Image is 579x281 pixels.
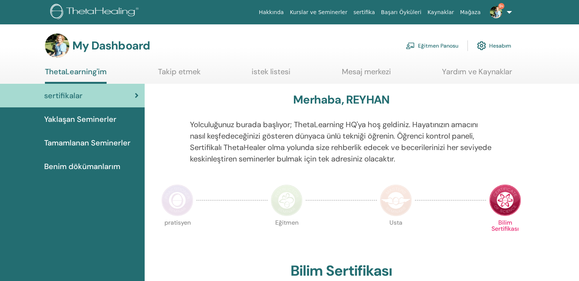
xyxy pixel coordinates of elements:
h3: My Dashboard [72,39,150,53]
a: Hesabım [477,37,511,54]
a: sertifika [350,5,378,19]
img: chalkboard-teacher.svg [406,42,415,49]
img: logo.png [50,4,141,21]
a: Mesaj merkezi [342,67,391,82]
img: Practitioner [161,184,193,216]
p: Usta [380,220,412,252]
span: Tamamlanan Seminerler [44,137,131,148]
span: Benim dökümanlarım [44,161,120,172]
img: default.jpg [45,34,69,58]
a: Kaynaklar [424,5,457,19]
img: default.jpg [490,6,502,18]
a: Kurslar ve Seminerler [287,5,350,19]
span: Yaklaşan Seminerler [44,113,116,125]
a: Başarı Öyküleri [378,5,424,19]
p: Eğitmen [271,220,303,252]
a: istek listesi [252,67,290,82]
span: 9+ [498,3,504,9]
a: Eğitmen Panosu [406,37,458,54]
span: sertifikalar [44,90,83,101]
p: Bilim Sertifikası [489,220,521,252]
a: Yardım ve Kaynaklar [442,67,512,82]
img: Certificate of Science [489,184,521,216]
img: Master [380,184,412,216]
img: Instructor [271,184,303,216]
h2: Bilim Sertifikası [290,262,392,280]
img: cog.svg [477,39,486,52]
a: Takip etmek [158,67,201,82]
p: pratisyen [161,220,193,252]
p: Yolculuğunuz burada başlıyor; ThetaLearning HQ'ya hoş geldiniz. Hayatınızın amacını nasıl keşfede... [190,119,493,164]
a: Hakkında [256,5,287,19]
a: ThetaLearning'im [45,67,107,84]
a: Mağaza [457,5,483,19]
h3: Merhaba, REYHAN [293,93,389,107]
